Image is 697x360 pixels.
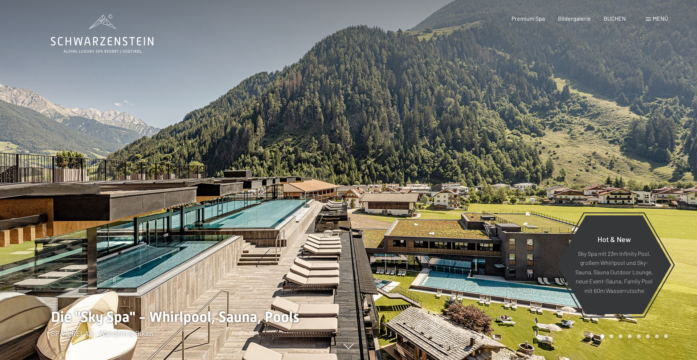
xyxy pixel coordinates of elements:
div: Carousel Page 4 [628,334,632,338]
a: Premium Spa [511,15,545,22]
div: Carousel Page 2 [610,334,614,338]
div: Carousel Page 7 [655,334,659,338]
a: Bildergalerie [558,15,591,22]
div: Carousel Page 5 [637,334,641,338]
div: Carousel Page 3 [619,334,623,338]
div: Carousel Page 8 [664,334,668,338]
p: Sky Spa mit 23m Infinity Pool, großem Whirlpool und Sky-Sauna, Sauna Outdoor Lounge, neue Event-S... [575,249,653,295]
span: Menü [653,15,668,22]
div: Carousel Pagination [598,334,668,338]
a: Hot & New Sky Spa mit 23m Infinity Pool, großem Whirlpool und Sky-Sauna, Sauna Outdoor Lounge, ne... [557,215,672,315]
a: BUCHEN [604,15,626,22]
div: Carousel Page 1 (Current Slide) [600,334,604,338]
div: Carousel Page 6 [646,334,650,338]
span: Hot & New [598,234,631,243]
